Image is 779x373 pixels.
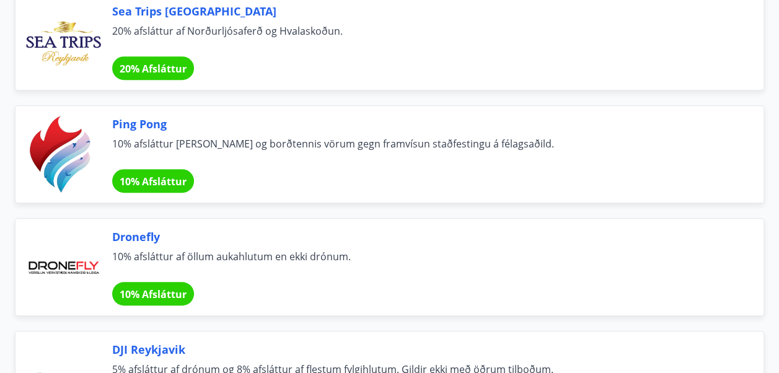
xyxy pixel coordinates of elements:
[120,287,187,301] span: 10% Afsláttur
[112,116,734,132] span: Ping Pong
[112,137,734,164] span: 10% afsláttur [PERSON_NAME] og borðtennis vörum gegn framvísun staðfestingu á félagsaðild.
[112,250,734,277] span: 10% afsláttur af öllum aukahlutum en ekki drónum.
[120,62,187,76] span: 20% Afsláttur
[112,3,734,19] span: Sea Trips [GEOGRAPHIC_DATA]
[112,24,734,51] span: 20% afsláttur af Norðurljósaferð og Hvalaskoðun.
[120,175,187,188] span: 10% Afsláttur
[112,229,734,245] span: Dronefly
[112,341,734,358] span: DJI Reykjavik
